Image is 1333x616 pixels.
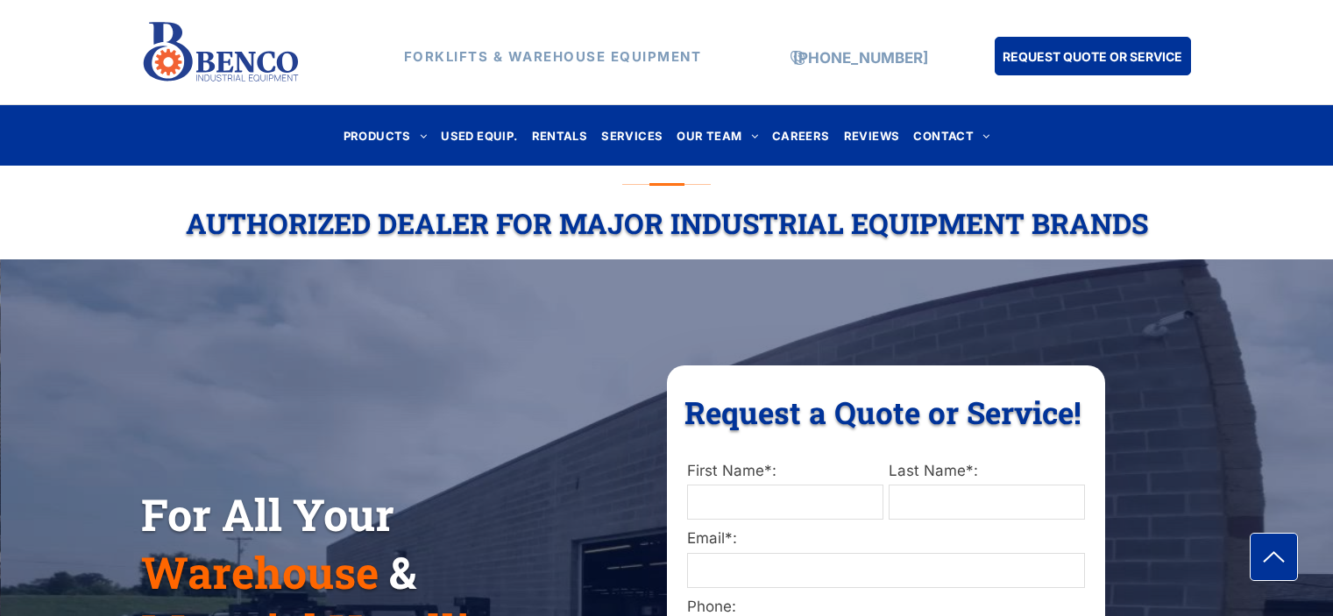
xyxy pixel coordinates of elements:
a: REQUEST QUOTE OR SERVICE [995,37,1191,75]
a: USED EQUIP. [434,124,524,147]
span: & [389,543,416,601]
span: REQUEST QUOTE OR SERVICE [1003,40,1182,73]
label: Email*: [687,527,1085,550]
a: PRODUCTS [337,124,435,147]
label: Last Name*: [889,460,1085,483]
a: SERVICES [594,124,670,147]
strong: FORKLIFTS & WAREHOUSE EQUIPMENT [404,48,702,65]
span: Authorized Dealer For Major Industrial Equipment Brands [186,204,1148,242]
a: CONTACT [906,124,996,147]
span: Warehouse [141,543,379,601]
label: First Name*: [687,460,883,483]
a: REVIEWS [837,124,907,147]
a: OUR TEAM [670,124,765,147]
a: CAREERS [765,124,837,147]
a: [PHONE_NUMBER] [793,49,928,67]
a: RENTALS [525,124,595,147]
span: Request a Quote or Service! [684,392,1081,432]
span: For All Your [141,485,394,543]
